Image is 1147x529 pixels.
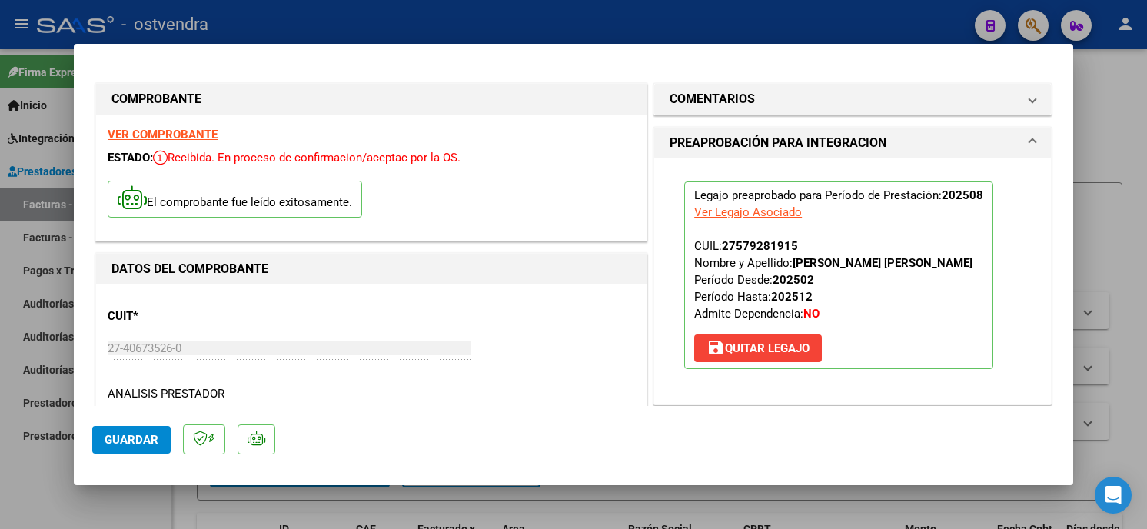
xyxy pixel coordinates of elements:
span: CUIL: Nombre y Apellido: Período Desde: Período Hasta: Admite Dependencia: [694,239,972,321]
div: Open Intercom Messenger [1095,477,1132,514]
a: VER COMPROBANTE [108,128,218,141]
mat-expansion-panel-header: PREAPROBACIÓN PARA INTEGRACION [654,128,1051,158]
strong: DATOS DEL COMPROBANTE [111,261,268,276]
strong: NO [803,307,820,321]
h1: PREAPROBACIÓN PARA INTEGRACION [670,134,886,152]
div: PREAPROBACIÓN PARA INTEGRACION [654,158,1051,404]
strong: 202508 [942,188,983,202]
span: Recibida. En proceso de confirmacion/aceptac por la OS. [153,151,460,165]
p: CUIT [108,308,266,325]
span: ESTADO: [108,151,153,165]
strong: 202502 [773,273,814,287]
button: Guardar [92,426,171,454]
div: Ver Legajo Asociado [694,204,802,221]
strong: COMPROBANTE [111,91,201,106]
span: Quitar Legajo [706,341,810,355]
span: Guardar [105,433,158,447]
div: ANALISIS PRESTADOR [108,385,224,403]
mat-expansion-panel-header: COMENTARIOS [654,84,1051,115]
strong: 202512 [771,290,813,304]
div: 27579281915 [722,238,798,255]
h1: COMENTARIOS [670,90,755,108]
p: Legajo preaprobado para Período de Prestación: [684,181,993,369]
button: Quitar Legajo [694,334,822,362]
p: El comprobante fue leído exitosamente. [108,181,362,218]
mat-icon: save [706,338,725,357]
strong: [PERSON_NAME] [PERSON_NAME] [793,256,972,270]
